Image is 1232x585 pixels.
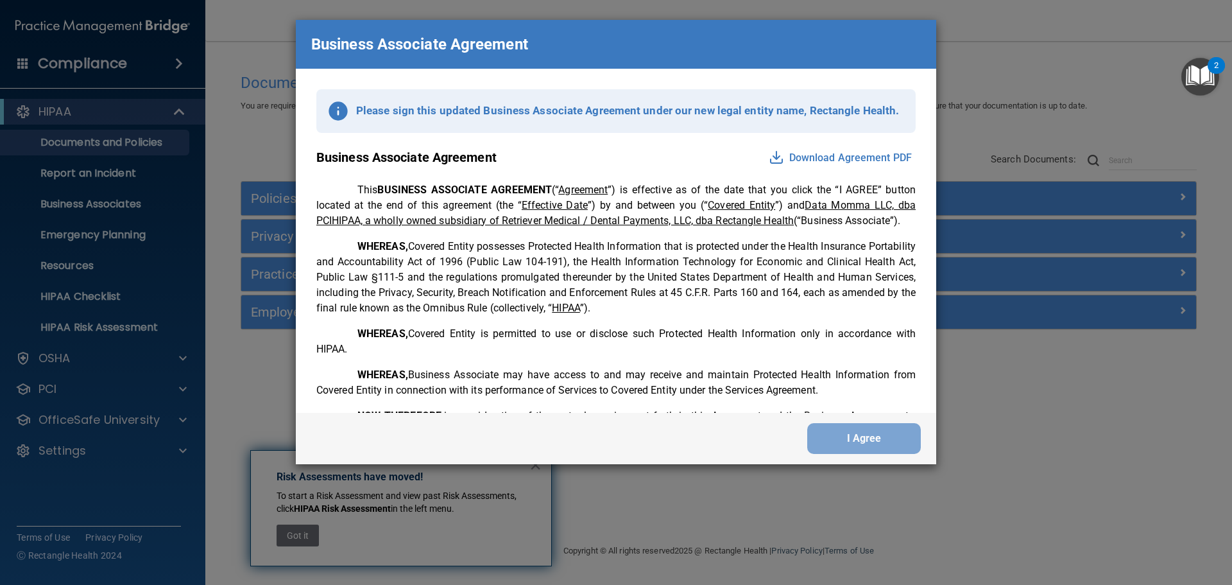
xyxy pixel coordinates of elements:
[316,239,916,316] p: Covered Entity possesses Protected Health Information that is protected under the Health Insuranc...
[377,184,552,196] span: BUSINESS ASSOCIATE AGREEMENT
[765,148,916,168] button: Download Agreement PDF
[357,240,408,252] span: WHEREAS,
[316,367,916,398] p: Business Associate may have access to and may receive and maintain Protected Health Information f...
[357,410,444,422] span: NOW THEREFORE,
[357,327,408,340] span: WHEREAS,
[316,326,916,357] p: Covered Entity is permitted to use or disclose such Protected Health Information only in accordan...
[316,408,916,455] p: in consideration of the mutual promises set forth in this Agreement and the Business Arrangements...
[1181,58,1219,96] button: Open Resource Center, 2 new notifications
[558,184,608,196] u: Agreement
[316,146,497,170] p: Business Associate Agreement
[311,30,528,58] p: Business Associate Agreement
[1214,65,1219,82] div: 2
[316,182,916,229] p: This (“ ”) is effective as of the date that you click the “I AGREE” button located at the end of ...
[708,199,775,211] u: Covered Entity
[522,199,588,211] u: Effective Date
[357,369,408,381] span: WHEREAS,
[356,101,899,121] p: Please sign this updated Business Associate Agreement under our new legal entity name, Rectangle ...
[807,423,921,454] button: I Agree
[552,302,580,314] u: HIPAA
[316,199,916,227] u: Data Momma LLC, dba PCIHIPAA, a wholly owned subsidiary of Retriever Medical / Dental Payments, L...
